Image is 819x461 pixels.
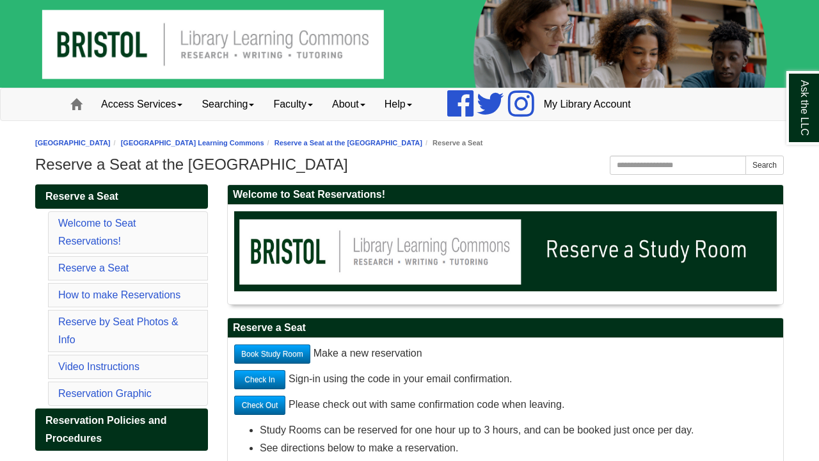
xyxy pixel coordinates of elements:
[58,388,152,399] a: Reservation Graphic
[234,396,777,415] p: Please check out with same confirmation code when leaving.
[745,156,784,175] button: Search
[260,421,777,439] li: Study Rooms can be reserved for one hour up to 3 hours, and can be booked just once per day.
[228,185,783,205] h2: Welcome to Seat Reservations!
[45,191,118,202] span: Reserve a Seat
[91,88,192,120] a: Access Services
[422,137,482,149] li: Reserve a Seat
[234,344,777,364] p: Make a new reservation
[35,139,111,147] a: [GEOGRAPHIC_DATA]
[35,184,208,209] a: Reserve a Seat
[234,344,310,364] a: Book Study Room
[58,316,179,345] a: Reserve by Seat Photos & Info
[234,396,285,415] a: Check Out
[264,88,322,120] a: Faculty
[234,370,777,389] p: Sign-in using the code in your email confirmation.
[58,289,180,300] a: How to make Reservations
[234,370,285,389] a: Check In
[121,139,264,147] a: [GEOGRAPHIC_DATA] Learning Commons
[192,88,264,120] a: Searching
[322,88,375,120] a: About
[274,139,422,147] a: Reserve a Seat at the [GEOGRAPHIC_DATA]
[58,263,129,273] a: Reserve a Seat
[45,415,166,444] span: Reservation Policies and Procedures
[534,88,640,120] a: My Library Account
[58,218,136,247] a: Welcome to Seat Reservations!
[260,439,777,457] li: See directions below to make a reservation.
[375,88,422,120] a: Help
[35,137,784,149] nav: breadcrumb
[35,156,784,174] h1: Reserve a Seat at the [GEOGRAPHIC_DATA]
[228,318,783,338] h2: Reserve a Seat
[35,408,208,451] a: Reservation Policies and Procedures
[58,361,139,372] a: Video Instructions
